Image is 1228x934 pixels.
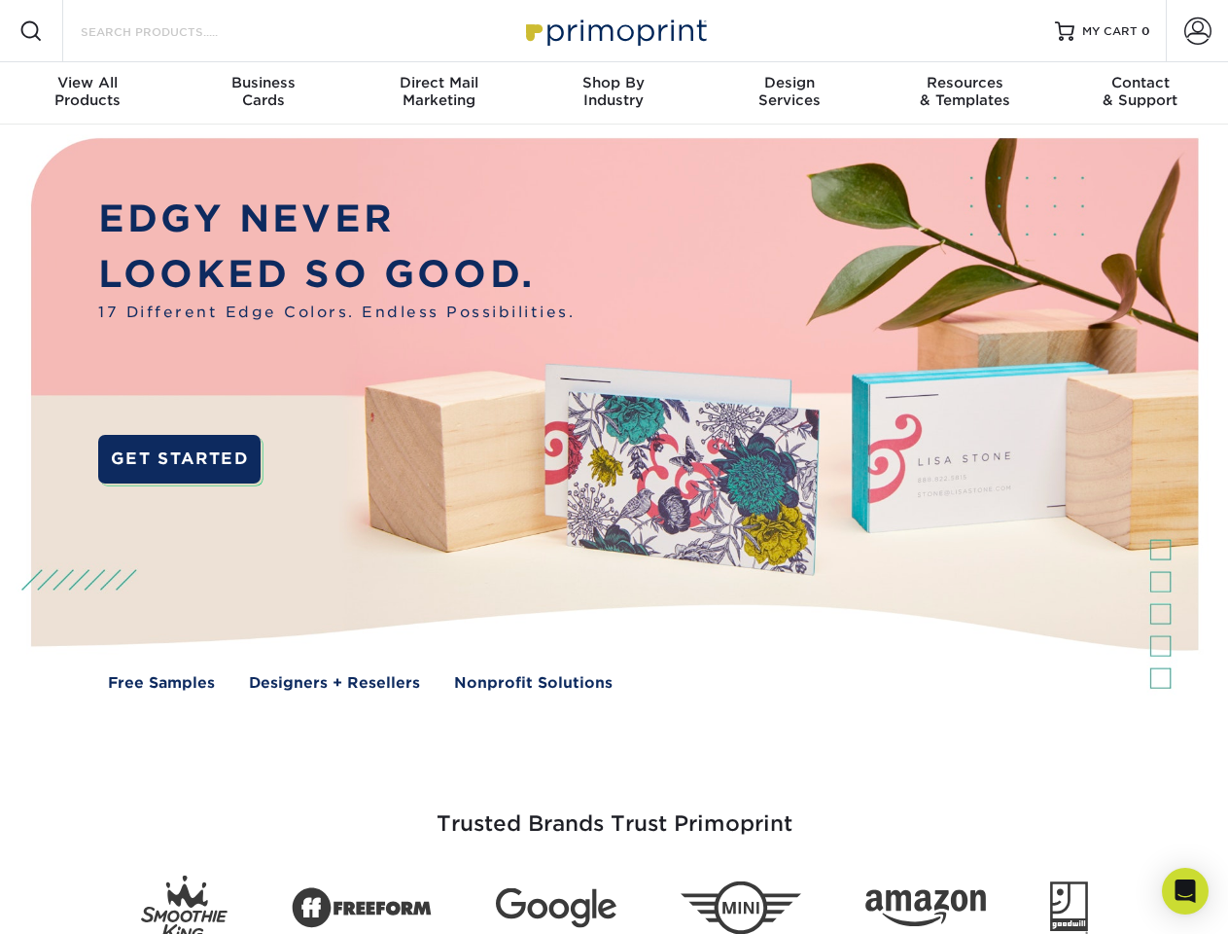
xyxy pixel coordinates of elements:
a: Designers + Resellers [249,672,420,695]
h3: Trusted Brands Trust Primoprint [46,765,1183,860]
div: Services [702,74,877,109]
a: Contact& Support [1053,62,1228,125]
div: Open Intercom Messenger [1162,868,1209,915]
a: Nonprofit Solutions [454,672,613,695]
p: EDGY NEVER [98,192,575,247]
span: Shop By [526,74,701,91]
iframe: Google Customer Reviews [5,875,165,927]
a: Shop ByIndustry [526,62,701,125]
span: Contact [1053,74,1228,91]
div: & Support [1053,74,1228,109]
div: Cards [175,74,350,109]
a: BusinessCards [175,62,350,125]
img: Primoprint [517,10,712,52]
a: Direct MailMarketing [351,62,526,125]
a: Resources& Templates [877,62,1052,125]
div: Industry [526,74,701,109]
input: SEARCH PRODUCTS..... [79,19,268,43]
div: & Templates [877,74,1052,109]
span: Business [175,74,350,91]
span: Resources [877,74,1052,91]
span: Direct Mail [351,74,526,91]
span: Design [702,74,877,91]
span: MY CART [1082,23,1138,40]
a: DesignServices [702,62,877,125]
p: LOOKED SO GOOD. [98,247,575,303]
a: GET STARTED [98,435,261,484]
img: Goodwill [1050,881,1088,934]
img: Google [496,888,616,928]
span: 0 [1141,24,1150,38]
img: Amazon [865,890,986,927]
a: Free Samples [108,672,215,695]
span: 17 Different Edge Colors. Endless Possibilities. [98,302,575,324]
div: Marketing [351,74,526,109]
